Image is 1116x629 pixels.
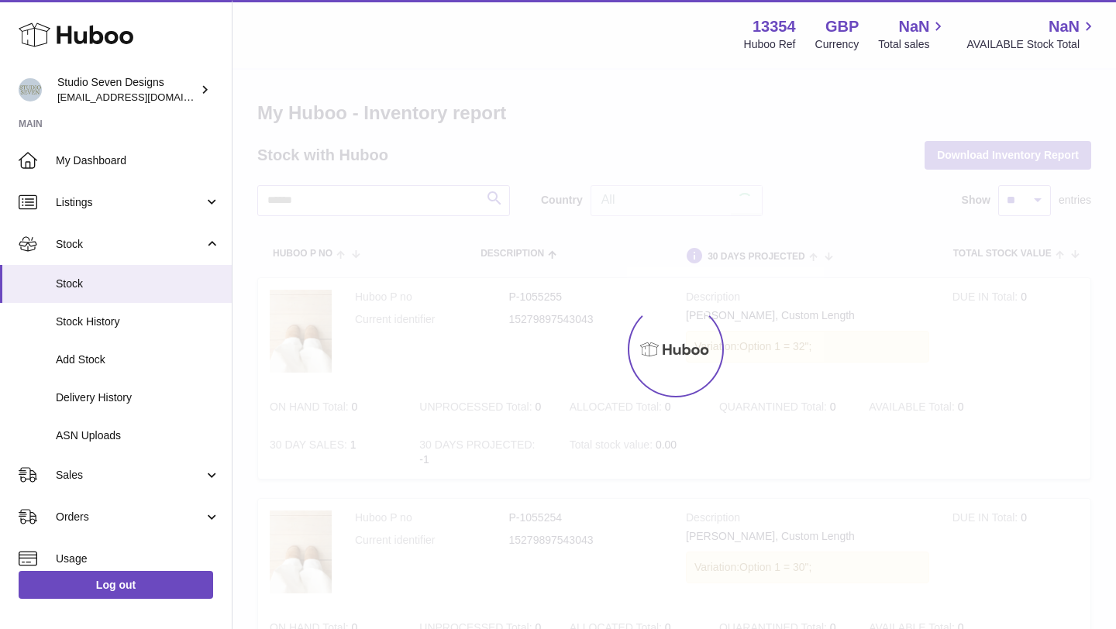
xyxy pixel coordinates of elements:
[56,237,204,252] span: Stock
[966,16,1097,52] a: NaN AVAILABLE Stock Total
[56,428,220,443] span: ASN Uploads
[56,195,204,210] span: Listings
[878,37,947,52] span: Total sales
[56,468,204,483] span: Sales
[56,277,220,291] span: Stock
[878,16,947,52] a: NaN Total sales
[966,37,1097,52] span: AVAILABLE Stock Total
[56,314,220,329] span: Stock History
[56,390,220,405] span: Delivery History
[57,75,197,105] div: Studio Seven Designs
[898,16,929,37] span: NaN
[19,571,213,599] a: Log out
[815,37,859,52] div: Currency
[744,37,796,52] div: Huboo Ref
[19,78,42,101] img: contact.studiosevendesigns@gmail.com
[825,16,859,37] strong: GBP
[753,16,796,37] strong: 13354
[56,352,220,367] span: Add Stock
[1049,16,1080,37] span: NaN
[57,91,228,103] span: [EMAIL_ADDRESS][DOMAIN_NAME]
[56,552,220,566] span: Usage
[56,153,220,168] span: My Dashboard
[56,510,204,524] span: Orders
